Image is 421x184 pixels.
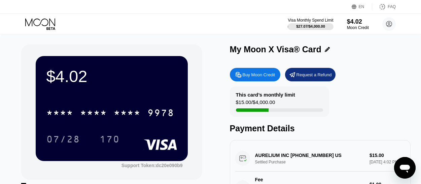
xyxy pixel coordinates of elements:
[100,135,120,146] div: 170
[243,72,275,78] div: Buy Moon Credit
[147,108,174,119] div: 9978
[347,18,369,30] div: $4.02Moon Credit
[46,135,80,146] div: 07/28
[230,45,321,54] div: My Moon X Visa® Card
[236,99,275,108] div: $15.00 / $4,000.00
[394,157,416,179] iframe: Button to launch messaging window
[41,131,85,148] div: 07/28
[46,67,177,86] div: $4.02
[359,4,364,9] div: EN
[121,163,183,168] div: Support Token:dc20e090b9
[255,177,302,182] div: Fee
[285,68,336,81] div: Request a Refund
[347,18,369,25] div: $4.02
[230,68,280,81] div: Buy Moon Credit
[121,163,183,168] div: Support Token: dc20e090b9
[388,4,396,9] div: FAQ
[288,18,333,30] div: Visa Monthly Spend Limit$27.07/$4,000.00
[296,72,332,78] div: Request a Refund
[236,92,295,98] div: This card’s monthly limit
[352,3,372,10] div: EN
[230,124,411,133] div: Payment Details
[288,18,333,23] div: Visa Monthly Spend Limit
[296,24,325,28] div: $27.07 / $4,000.00
[95,131,125,148] div: 170
[347,25,369,30] div: Moon Credit
[372,3,396,10] div: FAQ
